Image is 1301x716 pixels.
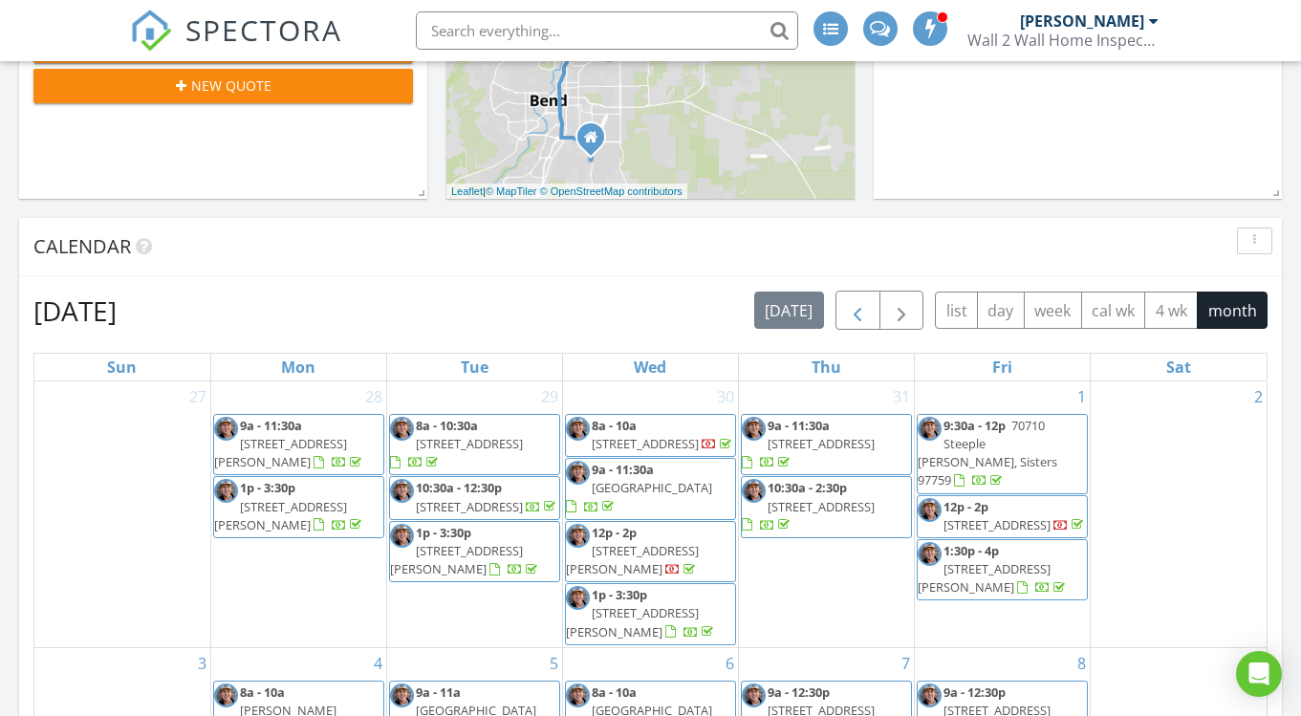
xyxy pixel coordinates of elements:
[566,542,699,577] span: [STREET_ADDRESS][PERSON_NAME]
[185,381,210,412] a: Go to July 27, 2025
[918,683,942,707] img: img_0383.jpeg
[943,542,999,559] span: 1:30p - 4p
[592,479,712,496] span: [GEOGRAPHIC_DATA]
[1236,651,1282,697] div: Open Intercom Messenger
[446,184,687,200] div: |
[130,10,172,52] img: The Best Home Inspection Software - Spectora
[943,498,988,515] span: 12p - 2p
[967,31,1159,50] div: Wall 2 Wall Home Inspections
[416,479,559,514] a: 10:30a - 12:30p [STREET_ADDRESS]
[370,648,386,679] a: Go to August 4, 2025
[565,521,736,583] a: 12p - 2p [STREET_ADDRESS][PERSON_NAME]
[546,648,562,679] a: Go to August 5, 2025
[1020,11,1144,31] div: [PERSON_NAME]
[1024,292,1082,329] button: week
[191,76,271,96] span: New Quote
[917,495,1088,538] a: 12p - 2p [STREET_ADDRESS]
[741,476,912,538] a: 10:30a - 2:30p [STREET_ADDRESS]
[33,292,117,330] h2: [DATE]
[591,137,602,148] div: 61351 Robinhood Ln., Bend OR 97702
[566,683,590,707] img: img_0383.jpeg
[486,185,537,197] a: © MapTiler
[977,292,1025,329] button: day
[943,516,1051,533] span: [STREET_ADDRESS]
[390,417,414,441] img: img_0383.jpeg
[240,417,302,434] span: 9a - 11:30a
[918,417,1057,489] span: 70710 Steeple [PERSON_NAME], Sisters 97759
[1073,381,1090,412] a: Go to August 1, 2025
[592,683,637,701] span: 8a - 10a
[562,381,738,648] td: Go to July 30, 2025
[917,539,1088,601] a: 1:30p - 4p [STREET_ADDRESS][PERSON_NAME]
[742,479,766,503] img: img_0383.jpeg
[390,417,523,470] a: 8a - 10:30a [STREET_ADDRESS]
[390,479,414,503] img: img_0383.jpeg
[213,476,384,538] a: 1p - 3:30p [STREET_ADDRESS][PERSON_NAME]
[565,414,736,457] a: 8a - 10a [STREET_ADDRESS]
[213,414,384,476] a: 9a - 11:30a [STREET_ADDRESS][PERSON_NAME]
[742,417,766,441] img: img_0383.jpeg
[768,498,875,515] span: [STREET_ADDRESS]
[210,381,386,648] td: Go to July 28, 2025
[566,461,712,514] a: 9a - 11:30a [GEOGRAPHIC_DATA]
[390,524,414,548] img: img_0383.jpeg
[130,26,342,66] a: SPECTORA
[918,542,1069,596] a: 1:30p - 4p [STREET_ADDRESS][PERSON_NAME]
[214,417,365,470] a: 9a - 11:30a [STREET_ADDRESS][PERSON_NAME]
[918,560,1051,596] span: [STREET_ADDRESS][PERSON_NAME]
[103,354,141,380] a: Sunday
[742,479,875,532] a: 10:30a - 2:30p [STREET_ADDRESS]
[540,185,683,197] a: © OpenStreetMap contributors
[389,476,560,519] a: 10:30a - 12:30p [STREET_ADDRESS]
[566,604,699,640] span: [STREET_ADDRESS][PERSON_NAME]
[240,479,295,496] span: 1p - 3:30p
[592,586,647,603] span: 1p - 3:30p
[918,417,1057,489] a: 9:30a - 12p 70710 Steeple [PERSON_NAME], Sisters 97759
[768,479,847,496] span: 10:30a - 2:30p
[451,185,483,197] a: Leaflet
[943,683,1006,701] span: 9a - 12:30p
[742,417,875,470] a: 9a - 11:30a [STREET_ADDRESS]
[918,498,942,522] img: img_0383.jpeg
[835,291,880,330] button: Previous month
[566,586,590,610] img: img_0383.jpeg
[1250,648,1267,679] a: Go to August 9, 2025
[565,458,736,520] a: 9a - 11:30a [GEOGRAPHIC_DATA]
[416,11,798,50] input: Search everything...
[390,524,541,577] a: 1p - 3:30p [STREET_ADDRESS][PERSON_NAME]
[808,354,845,380] a: Thursday
[390,542,523,577] span: [STREET_ADDRESS][PERSON_NAME]
[1197,292,1268,329] button: month
[918,417,942,441] img: img_0383.jpeg
[416,435,523,452] span: [STREET_ADDRESS]
[1091,381,1267,648] td: Go to August 2, 2025
[214,435,347,470] span: [STREET_ADDRESS][PERSON_NAME]
[943,417,1006,434] span: 9:30a - 12p
[389,414,560,476] a: 8a - 10:30a [STREET_ADDRESS]
[214,479,238,503] img: img_0383.jpeg
[898,648,914,679] a: Go to August 7, 2025
[390,683,414,707] img: img_0383.jpeg
[1162,354,1195,380] a: Saturday
[592,417,735,452] a: 8a - 10a [STREET_ADDRESS]
[879,291,924,330] button: Next month
[416,479,502,496] span: 10:30a - 12:30p
[34,381,210,648] td: Go to July 27, 2025
[566,586,717,640] a: 1p - 3:30p [STREET_ADDRESS][PERSON_NAME]
[386,381,562,648] td: Go to July 29, 2025
[592,461,654,478] span: 9a - 11:30a
[988,354,1016,380] a: Friday
[416,498,523,515] span: [STREET_ADDRESS]
[240,683,285,701] span: 8a - 10a
[565,583,736,645] a: 1p - 3:30p [STREET_ADDRESS][PERSON_NAME]
[214,417,238,441] img: img_0383.jpeg
[918,542,942,566] img: img_0383.jpeg
[754,292,824,329] button: [DATE]
[1144,292,1198,329] button: 4 wk
[592,524,637,541] span: 12p - 2p
[33,69,413,103] button: New Quote
[416,683,461,701] span: 9a - 11a
[566,417,590,441] img: img_0383.jpeg
[592,417,637,434] span: 8a - 10a
[768,435,875,452] span: [STREET_ADDRESS]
